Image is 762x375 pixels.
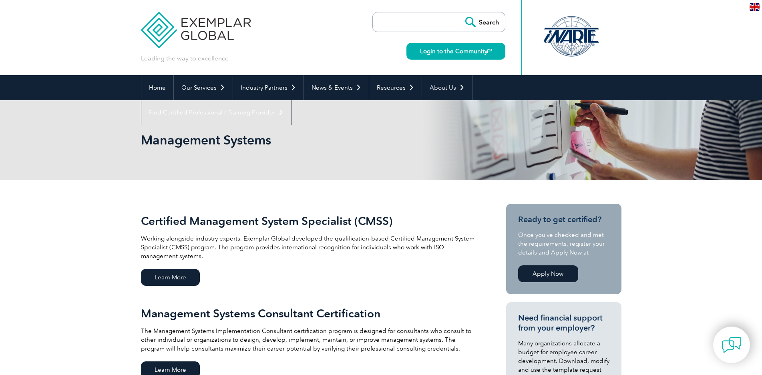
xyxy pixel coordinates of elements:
[750,3,760,11] img: en
[233,75,304,100] a: Industry Partners
[518,313,609,333] h3: Need financial support from your employer?
[461,12,505,32] input: Search
[141,75,173,100] a: Home
[141,54,229,63] p: Leading the way to excellence
[141,269,200,286] span: Learn More
[487,49,492,53] img: open_square.png
[141,327,477,353] p: The Management Systems Implementation Consultant certification program is designed for consultant...
[518,265,578,282] a: Apply Now
[518,231,609,257] p: Once you’ve checked and met the requirements, register your details and Apply Now at
[141,307,477,320] h2: Management Systems Consultant Certification
[141,132,448,148] h1: Management Systems
[304,75,369,100] a: News & Events
[722,335,742,355] img: contact-chat.png
[141,215,477,227] h2: Certified Management System Specialist (CMSS)
[406,43,505,60] a: Login to the Community
[422,75,472,100] a: About Us
[518,215,609,225] h3: Ready to get certified?
[141,234,477,261] p: Working alongside industry experts, Exemplar Global developed the qualification-based Certified M...
[141,204,477,296] a: Certified Management System Specialist (CMSS) Working alongside industry experts, Exemplar Global...
[369,75,422,100] a: Resources
[174,75,233,100] a: Our Services
[141,100,291,125] a: Find Certified Professional / Training Provider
